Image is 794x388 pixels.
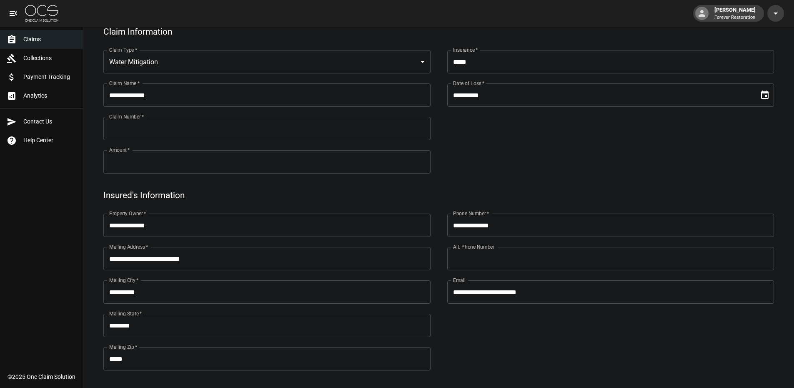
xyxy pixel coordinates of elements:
[109,210,146,217] label: Property Owner
[23,117,76,126] span: Contact Us
[109,80,140,87] label: Claim Name
[453,80,484,87] label: Date of Loss
[23,54,76,63] span: Collections
[109,46,137,53] label: Claim Type
[714,14,756,21] p: Forever Restoration
[23,91,76,100] span: Analytics
[8,373,75,381] div: © 2025 One Claim Solution
[756,87,773,103] button: Choose date, selected date is Sep 17, 2025
[109,310,142,317] label: Mailing State
[711,6,759,21] div: [PERSON_NAME]
[23,136,76,145] span: Help Center
[25,5,58,22] img: ocs-logo-white-transparent.png
[453,277,466,284] label: Email
[23,73,76,81] span: Payment Tracking
[109,277,139,284] label: Mailing City
[5,5,22,22] button: open drawer
[109,343,138,350] label: Mailing Zip
[103,50,431,73] div: Water Mitigation
[109,243,148,250] label: Mailing Address
[453,210,489,217] label: Phone Number
[109,146,130,154] label: Amount
[453,243,494,250] label: Alt. Phone Number
[23,35,76,44] span: Claims
[109,113,144,120] label: Claim Number
[453,46,478,53] label: Insurance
